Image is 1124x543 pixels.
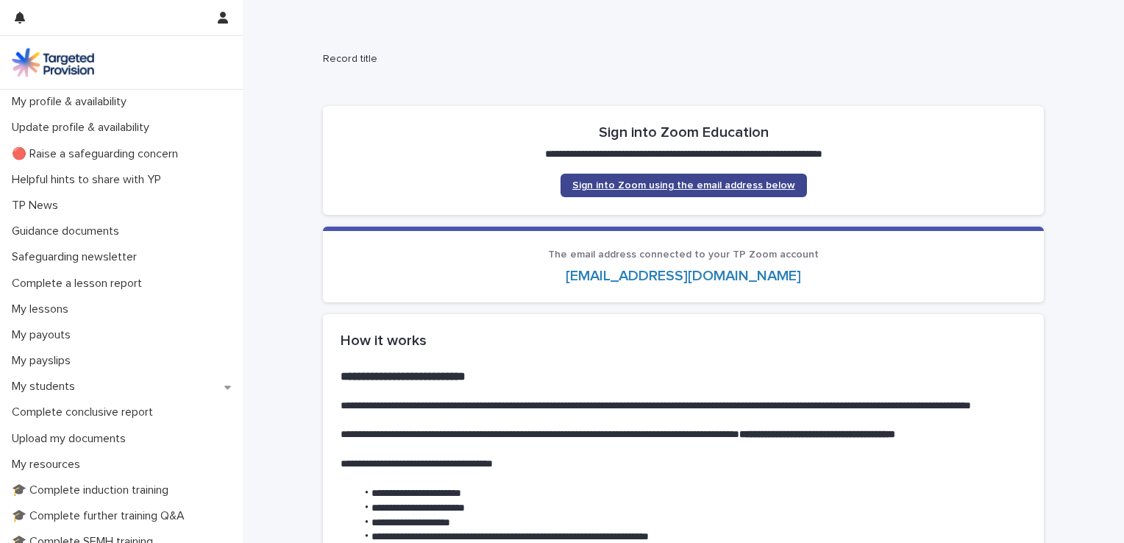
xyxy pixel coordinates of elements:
[6,432,138,446] p: Upload my documents
[6,121,161,135] p: Update profile & availability
[6,250,149,264] p: Safeguarding newsletter
[6,277,154,291] p: Complete a lesson report
[6,302,80,316] p: My lessons
[566,269,801,283] a: [EMAIL_ADDRESS][DOMAIN_NAME]
[6,380,87,394] p: My students
[6,354,82,368] p: My payslips
[572,180,795,191] span: Sign into Zoom using the email address below
[12,48,94,77] img: M5nRWzHhSzIhMunXDL62
[323,53,1038,65] h2: Record title
[6,328,82,342] p: My payouts
[341,332,1026,349] h2: How it works
[6,147,190,161] p: 🔴 Raise a safeguarding concern
[599,124,769,141] h2: Sign into Zoom Education
[6,458,92,472] p: My resources
[6,173,173,187] p: Helpful hints to share with YP
[6,405,165,419] p: Complete conclusive report
[6,199,70,213] p: TP News
[6,483,180,497] p: 🎓 Complete induction training
[6,509,196,523] p: 🎓 Complete further training Q&A
[6,95,138,109] p: My profile & availability
[6,224,131,238] p: Guidance documents
[561,174,807,197] a: Sign into Zoom using the email address below
[548,249,819,260] span: The email address connected to your TP Zoom account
